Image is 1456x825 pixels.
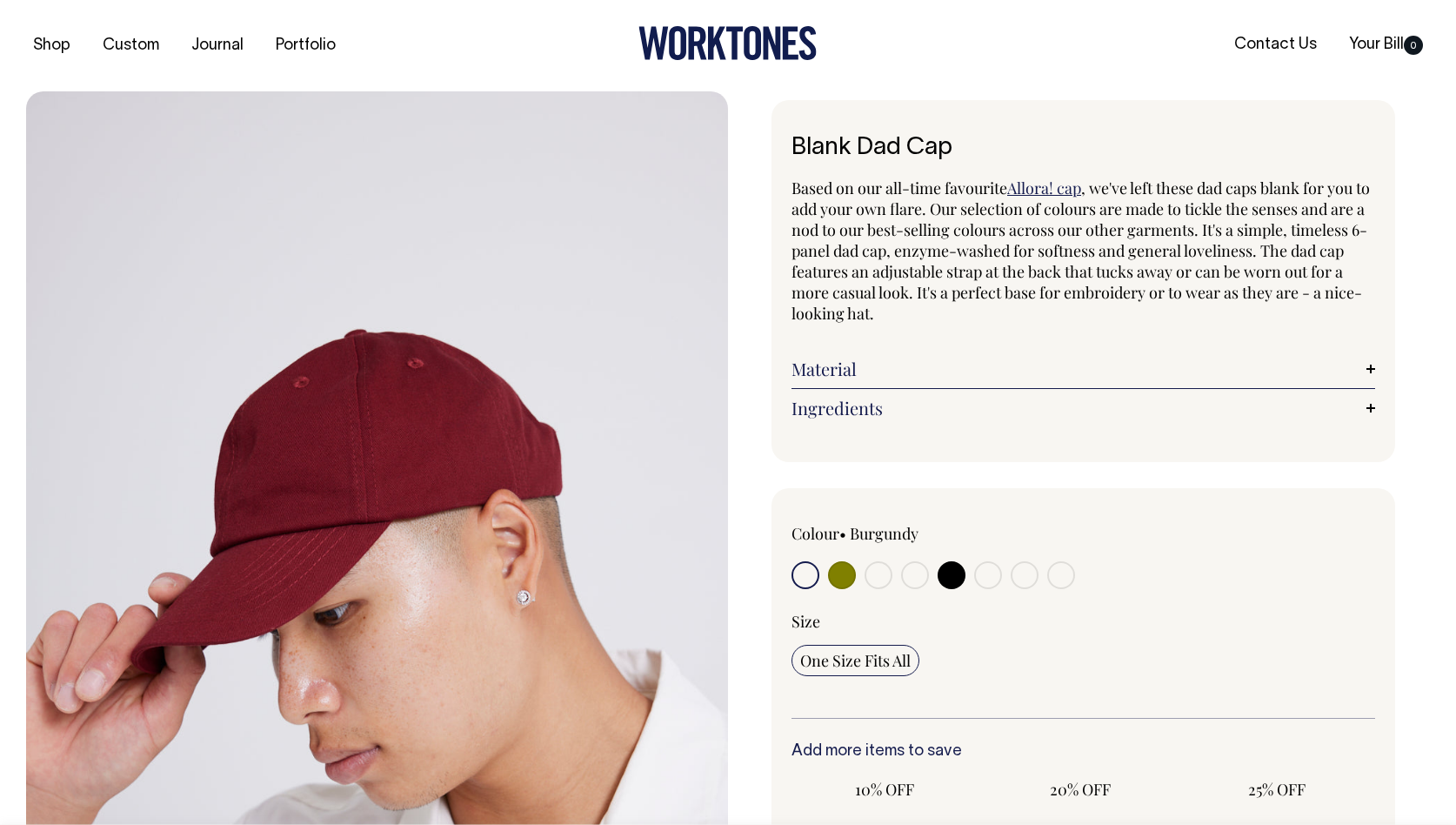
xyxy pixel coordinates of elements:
[1342,30,1430,59] a: Your Bill0
[791,611,1375,632] div: Size
[791,135,1375,162] h1: Blank Dad Cap
[997,779,1165,800] span: 20% OFF
[791,178,1007,198] span: Based on our all-time favourite
[791,398,1375,419] a: Ingredients
[96,31,166,60] a: Custom
[791,178,1370,324] span: , we've left these dad caps blank for you to add your own flare. Our selection of colours are mad...
[1184,774,1370,805] input: 25% OFF
[791,743,1375,761] h6: Add more items to save
[1227,30,1324,59] a: Contact Us
[988,774,1174,805] input: 20% OFF
[850,523,918,544] label: Burgundy
[800,779,969,800] span: 10% OFF
[184,31,250,60] a: Journal
[791,645,919,676] input: One Size Fits All
[1007,178,1081,198] a: Allora! cap
[1192,779,1361,800] span: 25% OFF
[791,359,1375,379] a: Material
[1404,36,1423,55] span: 0
[800,650,911,671] span: One Size Fits All
[26,31,77,60] a: Shop
[791,523,1025,544] div: Colour
[269,31,343,60] a: Portfolio
[791,774,978,805] input: 10% OFF
[839,523,846,544] span: •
